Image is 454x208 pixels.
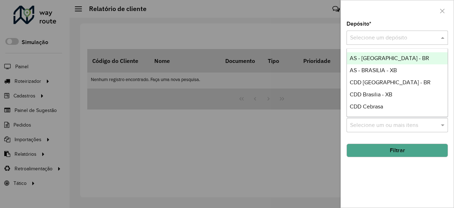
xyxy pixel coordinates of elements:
span: CDD Brasilia - XB [350,91,392,97]
span: CDD [GEOGRAPHIC_DATA] - BR [350,79,431,85]
label: Depósito [347,20,371,28]
span: AS - BRASILIA - XB [350,67,397,73]
button: Filtrar [347,144,448,157]
span: AS - [GEOGRAPHIC_DATA] - BR [350,55,429,61]
ng-dropdown-panel: Options list [347,48,448,117]
span: CDD Cebrasa [350,103,383,110]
